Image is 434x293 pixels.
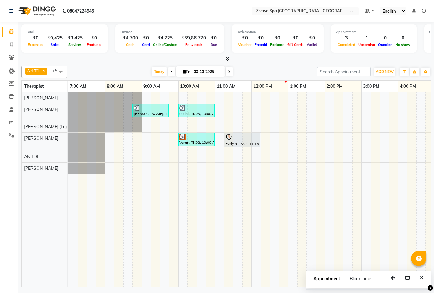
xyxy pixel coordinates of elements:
[120,35,140,42] div: ₹4,700
[237,29,319,35] div: Redemption
[67,43,83,47] span: Services
[16,2,57,20] img: logo
[317,67,371,76] input: Search Appointment
[253,35,269,42] div: ₹0
[357,35,377,42] div: 1
[45,35,65,42] div: ₹9,425
[336,29,412,35] div: Appointment
[181,69,192,74] span: Fri
[394,43,412,47] span: No show
[24,124,71,129] span: [PERSON_NAME] (Lujik)
[336,43,357,47] span: Completed
[179,105,214,117] div: sushil, TK03, 10:00 AM-11:00 AM, Swedish De-Stress - 60 Mins
[184,43,204,47] span: Petty cash
[350,276,371,281] span: Block Time
[26,43,45,47] span: Expenses
[269,35,286,42] div: ₹0
[24,154,41,159] span: ANITOLI
[209,43,219,47] span: Due
[140,43,151,47] span: Card
[179,134,214,145] div: Varun, TK02, 10:00 AM-11:00 AM, Swedish De-Stress - 60 Mins
[237,43,253,47] span: Voucher
[252,82,273,91] a: 12:00 PM
[24,95,58,101] span: [PERSON_NAME]
[305,43,319,47] span: Wallet
[377,35,394,42] div: 0
[377,43,394,47] span: Ongoing
[208,35,219,42] div: ₹0
[305,35,319,42] div: ₹0
[26,29,103,35] div: Total
[24,165,58,171] span: [PERSON_NAME]
[133,105,168,117] div: [PERSON_NAME], TK01, 08:45 AM-09:45 AM, Swedish De-Stress - 60 Mins
[357,43,377,47] span: Upcoming
[192,67,222,76] input: 2025-10-03
[253,43,269,47] span: Prepaid
[394,35,412,42] div: 0
[325,82,344,91] a: 2:00 PM
[152,67,167,76] span: Today
[286,43,305,47] span: Gift Cards
[336,35,357,42] div: 3
[286,35,305,42] div: ₹0
[49,43,61,47] span: Sales
[151,43,179,47] span: Online/Custom
[269,43,286,47] span: Package
[179,82,201,91] a: 10:00 AM
[376,69,394,74] span: ADD NEW
[151,35,179,42] div: ₹4,725
[24,83,44,89] span: Therapist
[42,69,45,73] a: x
[374,68,395,76] button: ADD NEW
[27,69,42,73] span: ANITOLI
[85,35,103,42] div: ₹0
[125,43,136,47] span: Cash
[237,35,253,42] div: ₹0
[408,269,428,287] iframe: chat widget
[311,273,342,284] span: Appointment
[288,82,308,91] a: 1:00 PM
[225,134,260,146] div: Evelyin, TK04, 11:15 AM-12:15 PM, Swedish De-Stress - 60 Mins
[65,35,85,42] div: ₹9,425
[24,107,58,112] span: [PERSON_NAME]
[120,29,219,35] div: Finance
[179,35,208,42] div: ₹59,86,770
[215,82,237,91] a: 11:00 AM
[24,135,58,141] span: [PERSON_NAME]
[67,2,94,20] b: 08047224946
[105,82,125,91] a: 8:00 AM
[140,35,151,42] div: ₹0
[52,68,62,73] span: +5
[142,82,161,91] a: 9:00 AM
[85,43,103,47] span: Products
[362,82,381,91] a: 3:00 PM
[398,82,418,91] a: 4:00 PM
[68,82,88,91] a: 7:00 AM
[26,35,45,42] div: ₹0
